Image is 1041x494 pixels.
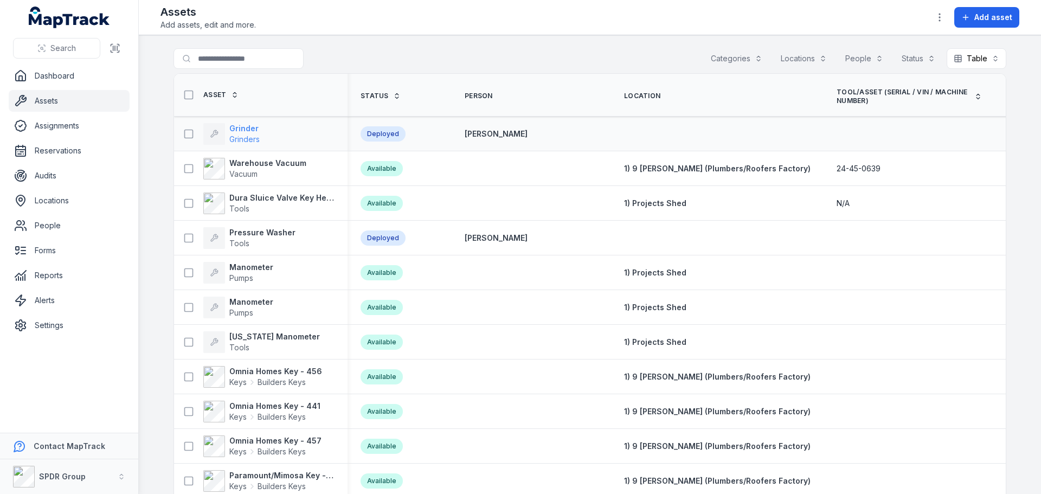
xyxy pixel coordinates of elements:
[361,335,403,350] div: Available
[203,91,239,99] a: Asset
[229,435,322,446] strong: Omnia Homes Key - 457
[203,435,322,457] a: Omnia Homes Key - 457KeysBuilders Keys
[974,12,1012,23] span: Add asset
[203,91,227,99] span: Asset
[774,48,834,69] button: Locations
[229,204,249,213] span: Tools
[229,169,258,178] span: Vacuum
[229,331,320,342] strong: [US_STATE] Manometer
[624,337,686,348] a: 1) Projects Shed
[624,372,811,381] span: 1) 9 [PERSON_NAME] (Plumbers/Roofers Factory)
[160,20,256,30] span: Add assets, edit and more.
[29,7,110,28] a: MapTrack
[624,441,811,451] span: 1) 9 [PERSON_NAME] (Plumbers/Roofers Factory)
[229,343,249,352] span: Tools
[361,300,403,315] div: Available
[838,48,890,69] button: People
[229,273,253,283] span: Pumps
[9,290,130,311] a: Alerts
[837,88,970,105] span: Tool/Asset (Serial / VIN / Machine Number)
[624,268,686,277] span: 1) Projects Shed
[837,88,982,105] a: Tool/Asset (Serial / VIN / Machine Number)
[837,163,881,174] span: 24-45-0639
[361,126,406,142] div: Deployed
[229,401,320,412] strong: Omnia Homes Key - 441
[947,48,1006,69] button: Table
[258,377,306,388] span: Builders Keys
[9,65,130,87] a: Dashboard
[229,239,249,248] span: Tools
[229,297,273,307] strong: Manometer
[229,193,335,203] strong: Dura Sluice Valve Key Heavy Duty 50mm-600mm
[624,337,686,347] span: 1) Projects Shed
[258,481,306,492] span: Builders Keys
[203,297,273,318] a: ManometerPumps
[624,406,811,417] a: 1) 9 [PERSON_NAME] (Plumbers/Roofers Factory)
[9,115,130,137] a: Assignments
[361,196,403,211] div: Available
[229,123,260,134] strong: Grinder
[50,43,76,54] span: Search
[203,227,295,249] a: Pressure WasherTools
[203,158,306,179] a: Warehouse VacuumVacuum
[203,123,260,145] a: GrinderGrinders
[895,48,942,69] button: Status
[954,7,1019,28] button: Add asset
[229,227,295,238] strong: Pressure Washer
[837,198,850,209] span: N/A
[624,163,811,174] a: 1) 9 [PERSON_NAME] (Plumbers/Roofers Factory)
[203,193,335,214] a: Dura Sluice Valve Key Heavy Duty 50mm-600mmTools
[465,233,528,243] a: [PERSON_NAME]
[9,140,130,162] a: Reservations
[229,158,306,169] strong: Warehouse Vacuum
[624,302,686,313] a: 1) Projects Shed
[258,446,306,457] span: Builders Keys
[624,476,811,486] a: 1) 9 [PERSON_NAME] (Plumbers/Roofers Factory)
[624,198,686,208] span: 1) Projects Shed
[465,129,528,139] a: [PERSON_NAME]
[624,198,686,209] a: 1) Projects Shed
[9,215,130,236] a: People
[229,377,247,388] span: Keys
[9,265,130,286] a: Reports
[203,366,322,388] a: Omnia Homes Key - 456KeysBuilders Keys
[203,470,335,492] a: Paramount/Mimosa Key - 1856KeysBuilders Keys
[258,412,306,422] span: Builders Keys
[229,470,335,481] strong: Paramount/Mimosa Key - 1856
[9,90,130,112] a: Assets
[203,262,273,284] a: ManometerPumps
[624,441,811,452] a: 1) 9 [PERSON_NAME] (Plumbers/Roofers Factory)
[160,4,256,20] h2: Assets
[361,230,406,246] div: Deployed
[229,366,322,377] strong: Omnia Homes Key - 456
[624,267,686,278] a: 1) Projects Shed
[229,134,260,144] span: Grinders
[624,164,811,173] span: 1) 9 [PERSON_NAME] (Plumbers/Roofers Factory)
[9,315,130,336] a: Settings
[624,476,811,485] span: 1) 9 [PERSON_NAME] (Plumbers/Roofers Factory)
[361,92,389,100] span: Status
[361,439,403,454] div: Available
[9,190,130,211] a: Locations
[361,161,403,176] div: Available
[39,472,86,481] strong: SPDR Group
[9,165,130,187] a: Audits
[624,92,660,100] span: Location
[361,404,403,419] div: Available
[361,369,403,384] div: Available
[704,48,769,69] button: Categories
[203,401,320,422] a: Omnia Homes Key - 441KeysBuilders Keys
[361,473,403,489] div: Available
[229,446,247,457] span: Keys
[624,407,811,416] span: 1) 9 [PERSON_NAME] (Plumbers/Roofers Factory)
[203,331,320,353] a: [US_STATE] ManometerTools
[13,38,100,59] button: Search
[361,92,401,100] a: Status
[229,481,247,492] span: Keys
[361,265,403,280] div: Available
[624,371,811,382] a: 1) 9 [PERSON_NAME] (Plumbers/Roofers Factory)
[229,412,247,422] span: Keys
[229,308,253,317] span: Pumps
